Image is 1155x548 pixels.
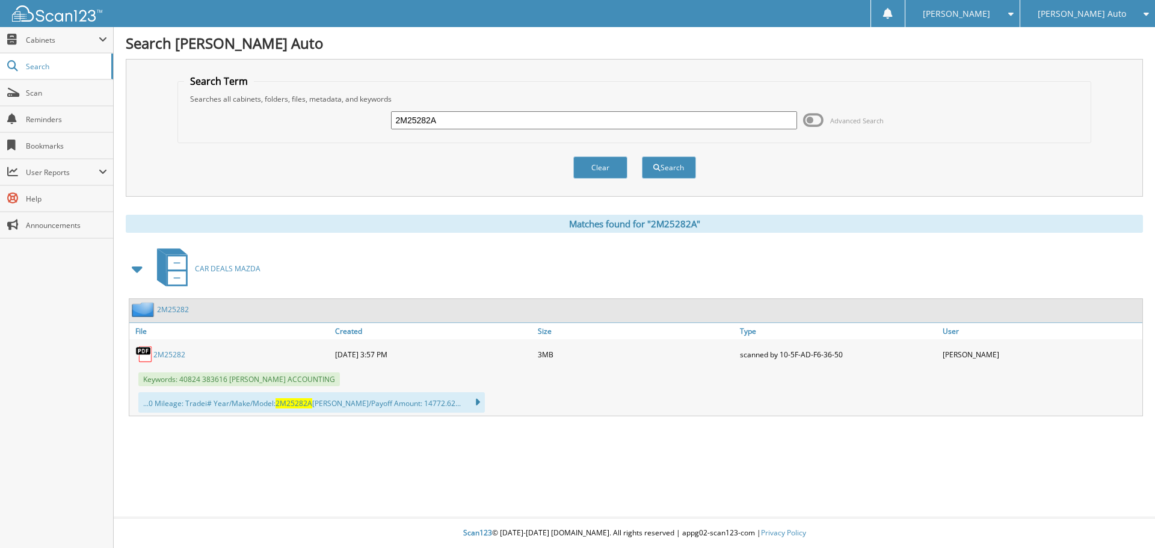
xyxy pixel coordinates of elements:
[26,194,107,204] span: Help
[12,5,102,22] img: scan123-logo-white.svg
[642,156,696,179] button: Search
[157,304,189,315] a: 2M25282
[940,323,1142,339] a: User
[26,61,105,72] span: Search
[26,88,107,98] span: Scan
[1095,490,1155,548] iframe: Chat Widget
[195,263,260,274] span: CAR DEALS MAZDA
[114,519,1155,548] div: © [DATE]-[DATE] [DOMAIN_NAME]. All rights reserved | appg02-scan123-com |
[830,116,884,125] span: Advanced Search
[573,156,627,179] button: Clear
[535,323,738,339] a: Size
[138,372,340,386] span: Keywords: 40824 383616 [PERSON_NAME] ACCOUNTING
[332,342,535,366] div: [DATE] 3:57 PM
[126,33,1143,53] h1: Search [PERSON_NAME] Auto
[535,342,738,366] div: 3MB
[129,323,332,339] a: File
[26,220,107,230] span: Announcements
[26,141,107,151] span: Bookmarks
[276,398,312,408] span: 2M25282A
[737,323,940,339] a: Type
[126,215,1143,233] div: Matches found for "2M25282A"
[132,302,157,317] img: folder2.png
[26,35,99,45] span: Cabinets
[153,349,185,360] a: 2M25282
[135,345,153,363] img: PDF.png
[26,114,107,125] span: Reminders
[940,342,1142,366] div: [PERSON_NAME]
[184,94,1085,104] div: Searches all cabinets, folders, files, metadata, and keywords
[923,10,990,17] span: [PERSON_NAME]
[150,245,260,292] a: CAR DEALS MAZDA
[332,323,535,339] a: Created
[184,75,254,88] legend: Search Term
[737,342,940,366] div: scanned by 10-5F-AD-F6-36-50
[463,528,492,538] span: Scan123
[1038,10,1126,17] span: [PERSON_NAME] Auto
[26,167,99,177] span: User Reports
[138,392,485,413] div: ...0 Mileage: Tradei# Year/Make/Model: [PERSON_NAME]/Payoff Amount: 14772.62...
[761,528,806,538] a: Privacy Policy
